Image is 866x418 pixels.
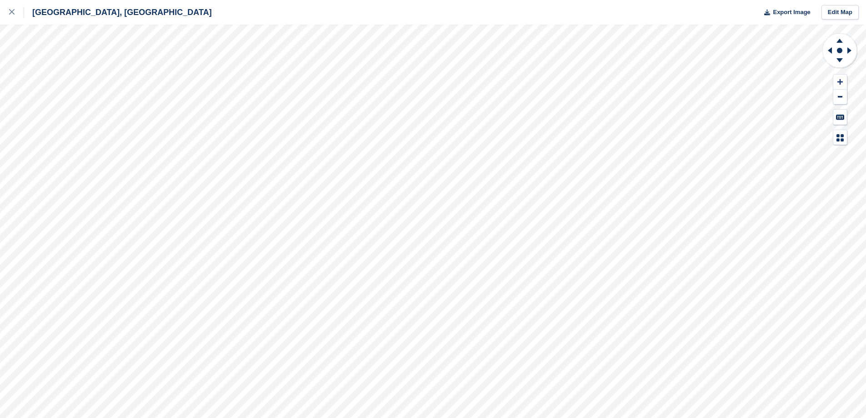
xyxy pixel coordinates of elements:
[833,110,847,125] button: Keyboard Shortcuts
[24,7,212,18] div: [GEOGRAPHIC_DATA], [GEOGRAPHIC_DATA]
[833,130,847,145] button: Map Legend
[759,5,811,20] button: Export Image
[773,8,810,17] span: Export Image
[833,90,847,105] button: Zoom Out
[821,5,859,20] a: Edit Map
[833,75,847,90] button: Zoom In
